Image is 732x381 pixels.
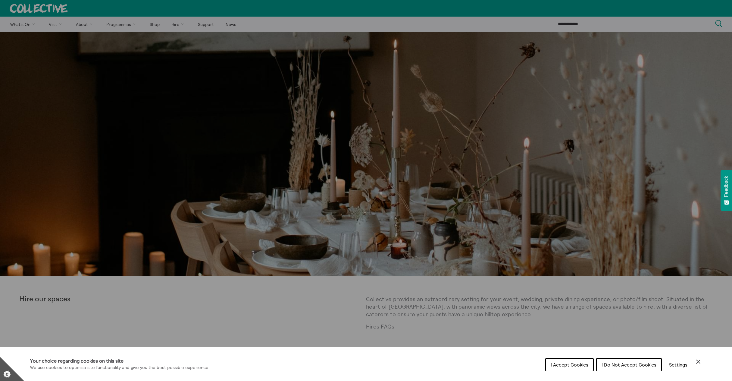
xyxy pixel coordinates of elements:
[30,357,210,364] h1: Your choice regarding cookies on this site
[602,362,656,368] span: I Do Not Accept Cookies
[695,358,702,365] button: Close Cookie Control
[596,358,662,371] button: I Do Not Accept Cookies
[721,170,732,211] button: Feedback - Show survey
[30,364,210,371] p: We use cookies to optimise site functionality and give you the best possible experience.
[664,359,692,371] button: Settings
[724,176,729,197] span: Feedback
[669,362,687,368] span: Settings
[551,362,588,368] span: I Accept Cookies
[545,358,594,371] button: I Accept Cookies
